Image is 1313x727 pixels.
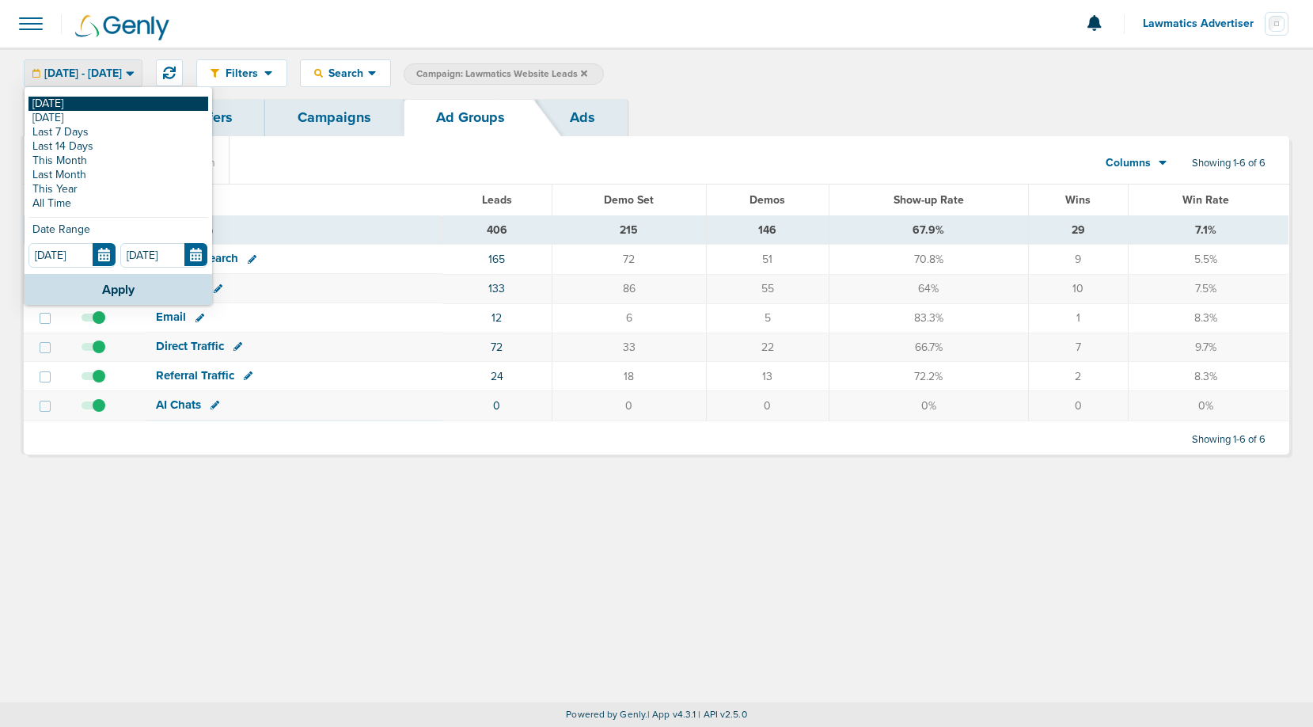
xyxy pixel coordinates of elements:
[1129,362,1289,391] td: 8.3%
[706,303,829,333] td: 5
[1028,362,1128,391] td: 2
[156,398,201,412] span: AI Chats
[552,245,706,274] td: 72
[706,274,829,303] td: 55
[706,333,829,362] td: 22
[894,193,964,207] span: Show-up Rate
[75,15,169,40] img: Genly
[491,311,502,325] a: 12
[442,216,552,245] td: 406
[44,68,122,79] span: [DATE] - [DATE]
[404,99,537,136] a: Ad Groups
[28,168,208,182] a: Last Month
[1028,303,1128,333] td: 1
[482,193,512,207] span: Leads
[491,341,503,354] a: 72
[493,399,500,413] a: 0
[265,99,404,136] a: Campaigns
[829,303,1028,333] td: 83.3%
[156,339,224,353] span: Direct Traffic
[416,67,587,81] span: Campaign: Lawmatics Website Leads
[491,370,503,383] a: 24
[1028,274,1128,303] td: 10
[1028,333,1128,362] td: 7
[604,193,654,207] span: Demo Set
[28,182,208,196] a: This Year
[1129,303,1289,333] td: 8.3%
[749,193,785,207] span: Demos
[829,391,1028,421] td: 0%
[829,216,1028,245] td: 67.9%
[1182,193,1229,207] span: Win Rate
[1129,216,1289,245] td: 7.1%
[1028,216,1128,245] td: 29
[829,333,1028,362] td: 66.7%
[706,362,829,391] td: 13
[28,196,208,211] a: All Time
[1129,333,1289,362] td: 9.7%
[28,125,208,139] a: Last 7 Days
[647,709,696,720] span: | App v4.3.1
[28,97,208,111] a: [DATE]
[25,274,212,305] button: Apply
[829,362,1028,391] td: 72.2%
[829,274,1028,303] td: 64%
[552,303,706,333] td: 6
[1129,245,1289,274] td: 5.5%
[1192,433,1266,447] span: Showing 1-6 of 6
[28,139,208,154] a: Last 14 Days
[219,67,264,80] span: Filters
[28,111,208,125] a: [DATE]
[28,224,208,243] div: Date Range
[24,99,160,136] a: Dashboard
[1143,18,1265,29] span: Lawmatics Advertiser
[488,253,505,266] a: 165
[706,391,829,421] td: 0
[1129,391,1289,421] td: 0%
[28,154,208,168] a: This Month
[537,99,628,136] a: Ads
[706,245,829,274] td: 51
[552,333,706,362] td: 33
[156,310,186,324] span: Email
[160,99,265,136] a: Offers
[146,216,442,245] td: TOTALS (0)
[1129,274,1289,303] td: 7.5%
[1106,155,1151,171] span: Columns
[552,274,706,303] td: 86
[698,709,746,720] span: | API v2.5.0
[1065,193,1091,207] span: Wins
[552,216,706,245] td: 215
[829,245,1028,274] td: 70.8%
[156,368,234,383] span: Referral Traffic
[706,216,829,245] td: 146
[552,391,706,421] td: 0
[323,67,368,80] span: Search
[1028,391,1128,421] td: 0
[1192,157,1266,170] span: Showing 1-6 of 6
[1028,245,1128,274] td: 9
[156,251,238,265] span: Organic-Search
[488,282,505,295] a: 133
[552,362,706,391] td: 18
